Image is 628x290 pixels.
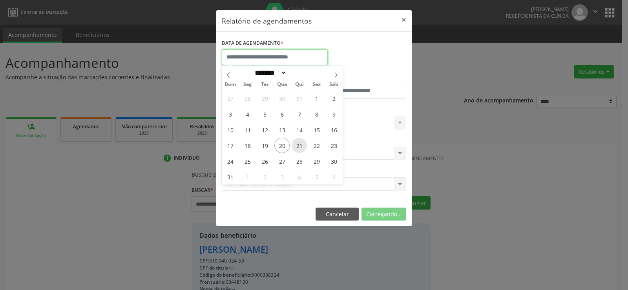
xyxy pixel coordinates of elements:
[309,153,324,169] span: Agosto 29, 2025
[287,69,312,77] input: Year
[326,169,341,184] span: Setembro 6, 2025
[292,138,307,153] span: Agosto 21, 2025
[222,37,283,49] label: DATA DE AGENDAMENTO
[316,71,406,83] label: ATÉ
[309,169,324,184] span: Setembro 5, 2025
[256,82,274,87] span: Ter
[240,122,255,137] span: Agosto 11, 2025
[308,82,325,87] span: Sex
[274,138,290,153] span: Agosto 20, 2025
[361,208,406,221] button: Carregando...
[292,153,307,169] span: Agosto 28, 2025
[240,169,255,184] span: Setembro 1, 2025
[292,91,307,106] span: Julho 31, 2025
[309,138,324,153] span: Agosto 22, 2025
[257,169,272,184] span: Setembro 2, 2025
[240,153,255,169] span: Agosto 25, 2025
[292,169,307,184] span: Setembro 4, 2025
[316,208,359,221] button: Cancelar
[223,138,238,153] span: Agosto 17, 2025
[223,91,238,106] span: Julho 27, 2025
[309,106,324,122] span: Agosto 8, 2025
[396,10,412,29] button: Close
[257,122,272,137] span: Agosto 12, 2025
[257,91,272,106] span: Julho 29, 2025
[274,106,290,122] span: Agosto 6, 2025
[240,138,255,153] span: Agosto 18, 2025
[326,122,341,137] span: Agosto 16, 2025
[326,138,341,153] span: Agosto 23, 2025
[291,82,308,87] span: Qui
[257,106,272,122] span: Agosto 5, 2025
[257,153,272,169] span: Agosto 26, 2025
[223,106,238,122] span: Agosto 3, 2025
[274,169,290,184] span: Setembro 3, 2025
[309,122,324,137] span: Agosto 15, 2025
[252,69,287,77] select: Month
[309,91,324,106] span: Agosto 1, 2025
[325,82,343,87] span: Sáb
[326,153,341,169] span: Agosto 30, 2025
[274,82,291,87] span: Qua
[240,91,255,106] span: Julho 28, 2025
[274,122,290,137] span: Agosto 13, 2025
[240,106,255,122] span: Agosto 4, 2025
[274,153,290,169] span: Agosto 27, 2025
[222,16,312,26] h5: Relatório de agendamentos
[223,122,238,137] span: Agosto 10, 2025
[292,122,307,137] span: Agosto 14, 2025
[274,91,290,106] span: Julho 30, 2025
[326,106,341,122] span: Agosto 9, 2025
[223,169,238,184] span: Agosto 31, 2025
[257,138,272,153] span: Agosto 19, 2025
[223,153,238,169] span: Agosto 24, 2025
[326,91,341,106] span: Agosto 2, 2025
[239,82,256,87] span: Seg
[222,82,239,87] span: Dom
[292,106,307,122] span: Agosto 7, 2025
